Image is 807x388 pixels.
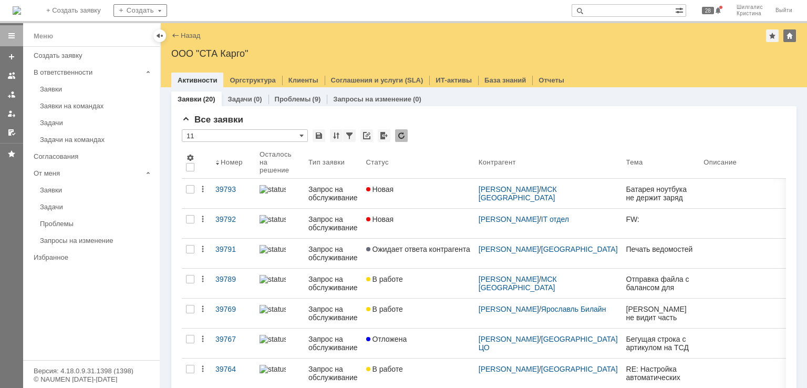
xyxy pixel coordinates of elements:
span: Новая [366,185,394,193]
th: Тема [622,146,700,179]
div: Фильтрация... [343,129,356,142]
a: [GEOGRAPHIC_DATA] [541,245,618,253]
div: Избранное [34,253,142,261]
a: Создать заявку [29,47,158,64]
span: Расширенный поиск [675,5,686,15]
th: Осталось на решение [255,146,304,179]
div: Действия [199,215,207,223]
span: Новая [366,215,394,223]
a: Запрос на обслуживание [304,179,362,208]
a: statusbar-100 (1).png [255,179,304,208]
a: ИТ-активы [436,76,472,84]
a: [PERSON_NAME] [479,335,539,343]
a: Мои заявки [3,105,20,122]
a: 39793 [211,179,255,208]
span: Все заявки [182,115,243,125]
div: Бегущая строка с артикулом на ТСД [626,335,696,352]
div: Согласования [34,152,153,160]
a: statusbar-25 (1).png [255,359,304,388]
div: © NAUMEN [DATE]-[DATE] [34,376,149,383]
div: RE: Настройка автоматических отчетов для клиента [626,365,696,382]
span: Ожидает ответа контрагента [366,245,470,253]
a: Ожидает ответа контрагента [362,239,474,268]
span: Шилгалис [737,4,763,11]
div: / [479,185,618,202]
a: Ярославль Билайн [541,305,606,313]
div: Действия [199,305,207,313]
a: Заявки [178,95,201,103]
div: / [479,365,618,373]
div: (9) [312,95,320,103]
a: statusbar-100 (1).png [255,329,304,358]
a: [PERSON_NAME] не видит часть сегодняшний поступлений [622,299,700,328]
div: / [479,335,618,352]
img: statusbar-100 (1).png [260,275,286,283]
div: В ответственности [34,68,142,76]
img: statusbar-100 (1).png [260,185,286,193]
a: Назад [181,32,200,39]
img: statusbar-100 (1).png [260,245,286,253]
div: 39769 [215,305,251,313]
a: [GEOGRAPHIC_DATA] [541,365,618,373]
a: Перейти на домашнюю страницу [13,6,21,15]
a: [PERSON_NAME] [479,185,539,193]
img: statusbar-100 (1).png [260,335,286,343]
span: Настройки [186,154,194,162]
a: statusbar-100 (1).png [255,239,304,268]
div: [PERSON_NAME] не видит часть сегодняшний поступлений [626,305,696,322]
a: Заявки [36,182,158,198]
a: Заявки в моей ответственности [3,86,20,103]
div: Описание [703,158,737,166]
span: Отложена [366,335,407,343]
a: statusbar-100 (1).png [255,269,304,298]
div: Запрос на обслуживание [308,335,358,352]
a: Запросы на изменение [36,232,158,249]
div: Задачи на командах [40,136,153,144]
div: (0) [413,95,421,103]
a: Соглашения и услуги (SLA) [331,76,423,84]
a: [PERSON_NAME] [479,245,539,253]
div: Сортировка... [330,129,343,142]
div: / [479,305,618,313]
div: Запрос на обслуживание [308,215,358,232]
span: В работе [366,305,403,313]
th: Статус [362,146,474,179]
div: Действия [199,185,207,193]
a: FW: [622,209,700,238]
a: Согласования [29,148,158,165]
div: Запрос на обслуживание [308,305,358,322]
a: 39769 [211,299,255,328]
div: От меня [34,169,142,177]
a: 39767 [211,329,255,358]
a: Запрос на обслуживание [304,209,362,238]
span: 28 [702,7,714,14]
a: Бегущая строка с артикулом на ТСД [622,329,700,358]
div: 39792 [215,215,251,223]
a: [PERSON_NAME] [479,215,539,223]
th: Контрагент [474,146,622,179]
span: В работе [366,365,403,373]
a: Новая [362,209,474,238]
a: 39792 [211,209,255,238]
a: statusbar-100 (1).png [255,209,304,238]
div: Печать ведомостей [626,245,696,253]
a: 39764 [211,359,255,388]
div: Заявки на командах [40,102,153,110]
div: Заявки [40,186,153,194]
a: В работе [362,269,474,298]
a: Запрос на обслуживание [304,239,362,268]
a: База знаний [484,76,526,84]
a: Проблемы [275,95,311,103]
a: [PERSON_NAME] [479,305,539,313]
div: Меню [34,30,53,43]
div: Экспорт списка [378,129,390,142]
a: [GEOGRAPHIC_DATA] ЦО [479,335,620,352]
a: В работе [362,299,474,328]
div: / [479,245,618,253]
a: Запрос на обслуживание [304,269,362,298]
a: 39791 [211,239,255,268]
a: Задачи [36,199,158,215]
a: Клиенты [288,76,318,84]
a: Задачи [228,95,252,103]
a: Печать ведомостей [622,239,700,268]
